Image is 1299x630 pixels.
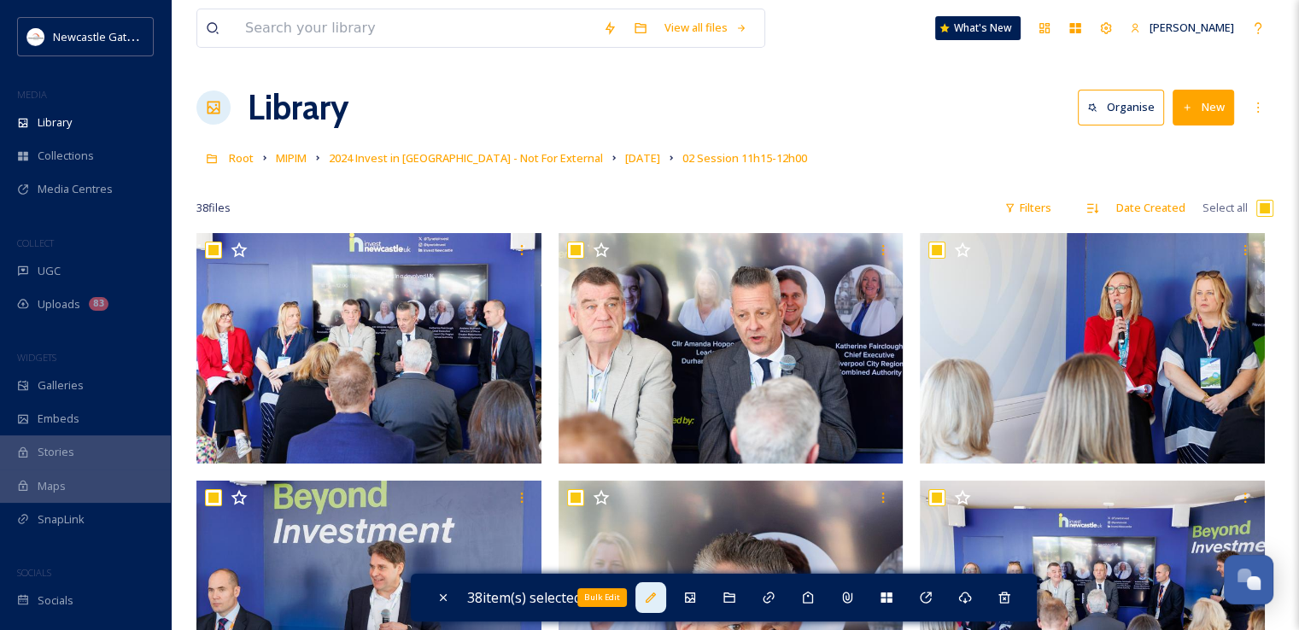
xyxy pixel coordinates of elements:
[1224,555,1273,604] button: Open Chat
[17,236,54,249] span: COLLECT
[329,150,603,166] span: 2024 Invest in [GEOGRAPHIC_DATA] - Not For External
[237,9,594,47] input: Search your library
[329,148,603,168] a: 2024 Invest in [GEOGRAPHIC_DATA] - Not For External
[229,150,254,166] span: Root
[996,191,1060,225] div: Filters
[38,411,79,427] span: Embeds
[229,148,254,168] a: Root
[1078,90,1164,125] button: Organise
[248,82,348,133] a: Library
[38,377,84,394] span: Galleries
[625,148,660,168] a: [DATE]
[656,11,756,44] a: View all files
[682,150,807,166] span: 02 Session 11h15-12h00
[935,16,1021,40] a: What's New
[17,88,47,101] span: MEDIA
[38,181,113,197] span: Media Centres
[38,114,72,131] span: Library
[17,566,51,579] span: SOCIALS
[625,150,660,166] span: [DATE]
[1173,90,1234,125] button: New
[38,148,94,164] span: Collections
[682,148,807,168] a: 02 Session 11h15-12h00
[1108,191,1194,225] div: Date Created
[276,148,307,168] a: MIPIM
[38,444,74,460] span: Stories
[38,478,66,494] span: Maps
[1202,200,1248,216] span: Select all
[276,150,307,166] span: MIPIM
[89,297,108,311] div: 83
[38,296,80,312] span: Uploads
[38,263,61,279] span: UGC
[577,588,627,607] div: Bulk Edit
[1121,11,1243,44] a: [PERSON_NAME]
[920,233,1265,464] img: IN_MIPIM_DAY1_124.jpg
[38,592,73,609] span: Socials
[38,511,85,528] span: SnapLink
[196,233,541,464] img: IN_MIPIM_DAY1_122.jpg
[27,28,44,45] img: DqD9wEUd_400x400.jpg
[1150,20,1234,35] span: [PERSON_NAME]
[53,28,210,44] span: Newcastle Gateshead Initiative
[467,588,584,607] span: 38 item(s) selected.
[17,351,56,364] span: WIDGETS
[1078,90,1173,125] a: Organise
[559,233,904,464] img: IN_MIPIM_DAY1_121.jpg
[196,200,231,216] span: 38 file s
